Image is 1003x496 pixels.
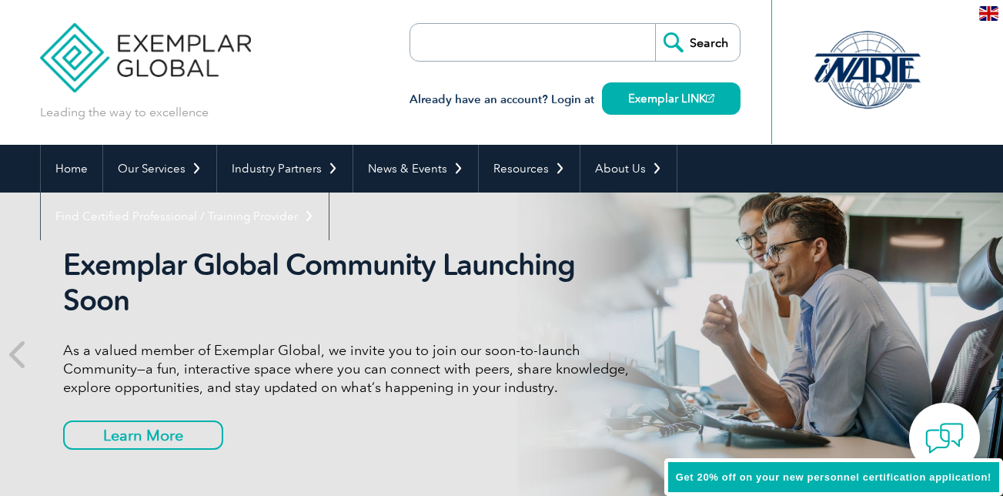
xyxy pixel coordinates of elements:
[676,471,991,483] span: Get 20% off on your new personnel certification application!
[979,6,998,21] img: en
[479,145,580,193] a: Resources
[41,193,329,240] a: Find Certified Professional / Training Provider
[580,145,677,193] a: About Us
[63,421,223,450] a: Learn More
[655,24,740,61] input: Search
[41,145,102,193] a: Home
[103,145,216,193] a: Our Services
[63,247,640,318] h2: Exemplar Global Community Launching Soon
[706,94,714,102] img: open_square.png
[217,145,353,193] a: Industry Partners
[410,90,741,109] h3: Already have an account? Login at
[63,341,640,397] p: As a valued member of Exemplar Global, we invite you to join our soon-to-launch Community—a fun, ...
[40,104,209,121] p: Leading the way to excellence
[925,419,964,457] img: contact-chat.png
[353,145,478,193] a: News & Events
[602,82,741,115] a: Exemplar LINK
